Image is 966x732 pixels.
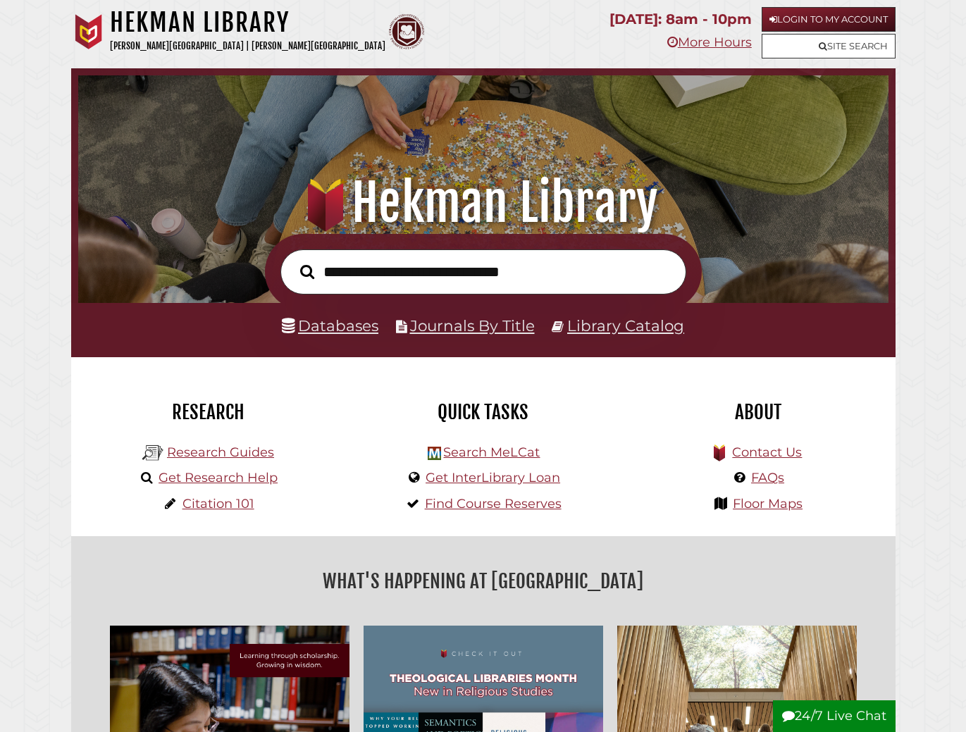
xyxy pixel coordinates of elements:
[110,38,385,54] p: [PERSON_NAME][GEOGRAPHIC_DATA] | [PERSON_NAME][GEOGRAPHIC_DATA]
[92,172,874,234] h1: Hekman Library
[428,447,441,460] img: Hekman Library Logo
[426,470,560,485] a: Get InterLibrary Loan
[762,34,896,58] a: Site Search
[82,565,885,597] h2: What's Happening at [GEOGRAPHIC_DATA]
[425,496,562,511] a: Find Course Reserves
[282,316,378,335] a: Databases
[159,470,278,485] a: Get Research Help
[142,442,163,464] img: Hekman Library Logo
[110,7,385,38] h1: Hekman Library
[567,316,684,335] a: Library Catalog
[357,400,610,424] h2: Quick Tasks
[733,496,803,511] a: Floor Maps
[82,400,335,424] h2: Research
[762,7,896,32] a: Login to My Account
[631,400,885,424] h2: About
[389,14,424,49] img: Calvin Theological Seminary
[71,14,106,49] img: Calvin University
[410,316,535,335] a: Journals By Title
[443,445,540,460] a: Search MeLCat
[167,445,274,460] a: Research Guides
[667,35,752,50] a: More Hours
[751,470,784,485] a: FAQs
[182,496,254,511] a: Citation 101
[609,7,752,32] p: [DATE]: 8am - 10pm
[300,264,314,280] i: Search
[293,261,321,283] button: Search
[732,445,802,460] a: Contact Us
